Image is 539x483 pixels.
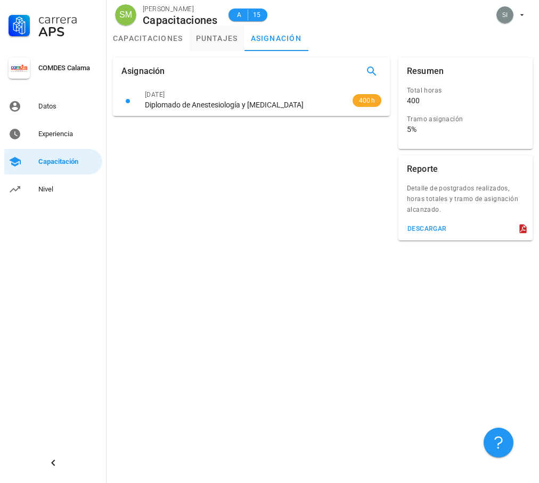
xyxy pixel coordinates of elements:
div: Datos [38,102,98,111]
div: Resumen [407,57,444,85]
div: avatar [115,4,136,26]
div: 400 [407,96,420,105]
a: Datos [4,94,102,119]
a: asignación [244,26,308,51]
div: avatar [496,6,513,23]
div: [PERSON_NAME] [143,4,218,14]
a: Nivel [4,177,102,202]
div: Detalle de postgrados realizados, horas totales y tramo de asignación alcanzado. [398,183,533,221]
span: 15 [252,10,261,20]
span: SM [119,4,132,26]
div: Diplomado de Anestesiología y [MEDICAL_DATA] [145,100,304,110]
a: capacitaciones [107,26,190,51]
div: APS [38,26,98,38]
div: 5% [407,124,416,134]
div: COMDES Calama [38,64,98,72]
a: puntajes [190,26,244,51]
div: Carrera [38,13,98,26]
div: Experiencia [38,130,98,138]
span: A [235,10,243,20]
div: Capacitaciones [143,14,218,26]
a: Capacitación [4,149,102,174]
div: Total horas [407,85,516,96]
div: [DATE] [145,89,342,100]
div: Capacitación [38,157,98,166]
div: Reporte [407,155,438,183]
a: Experiencia [4,121,102,147]
div: Asignación [121,57,165,85]
button: descargar [403,221,451,236]
div: Tramo asignación [407,114,516,124]
span: 400 h [359,95,375,106]
div: descargar [407,225,447,232]
div: Nivel [38,185,98,194]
